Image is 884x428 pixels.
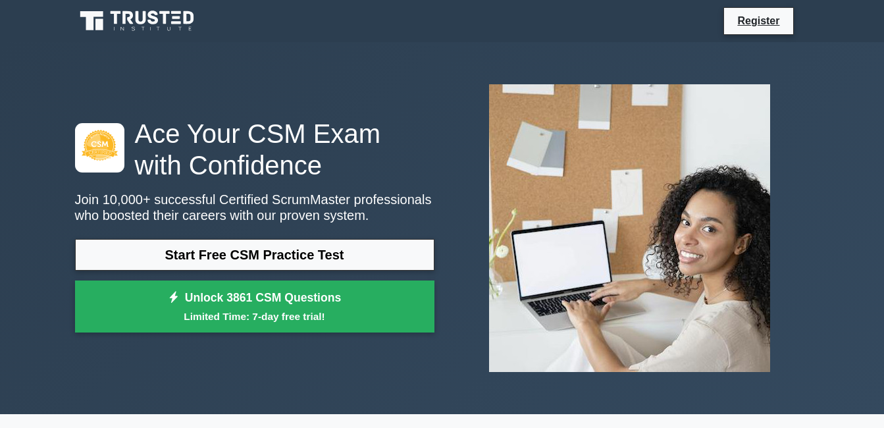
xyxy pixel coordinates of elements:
a: Start Free CSM Practice Test [75,239,434,271]
h1: Ace Your CSM Exam with Confidence [75,118,434,181]
p: Join 10,000+ successful Certified ScrumMaster professionals who boosted their careers with our pr... [75,192,434,223]
a: Register [729,13,787,29]
a: Unlock 3861 CSM QuestionsLimited Time: 7-day free trial! [75,281,434,333]
small: Limited Time: 7-day free trial! [91,309,418,324]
